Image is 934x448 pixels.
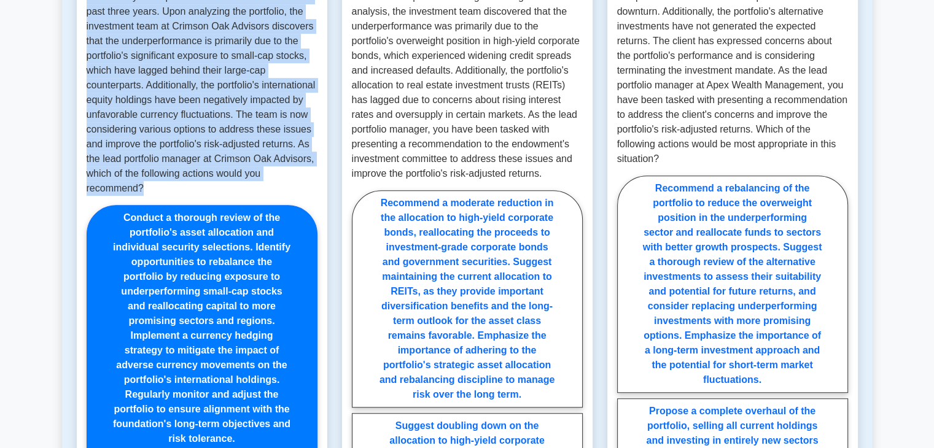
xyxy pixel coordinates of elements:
label: Recommend a moderate reduction in the allocation to high-yield corporate bonds, reallocating the ... [352,190,583,407]
label: Recommend a rebalancing of the portfolio to reduce the overweight position in the underperforming... [617,176,848,393]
